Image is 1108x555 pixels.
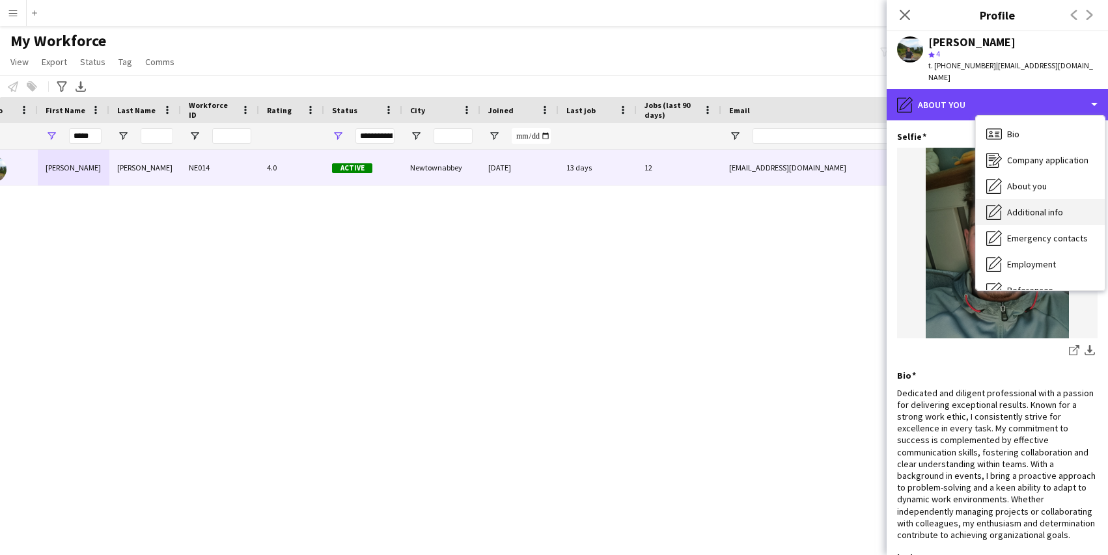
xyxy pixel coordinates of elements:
[729,130,741,142] button: Open Filter Menu
[488,130,500,142] button: Open Filter Menu
[928,61,1093,82] span: | [EMAIL_ADDRESS][DOMAIN_NAME]
[936,49,940,59] span: 4
[637,150,721,185] div: 12
[117,105,156,115] span: Last Name
[46,105,85,115] span: First Name
[212,128,251,144] input: Workforce ID Filter Input
[145,56,174,68] span: Comms
[410,105,425,115] span: City
[10,56,29,68] span: View
[976,121,1105,147] div: Bio
[434,128,473,144] input: City Filter Input
[10,31,106,51] span: My Workforce
[753,128,974,144] input: Email Filter Input
[488,105,514,115] span: Joined
[109,150,181,185] div: [PERSON_NAME]
[332,163,372,173] span: Active
[1007,206,1063,218] span: Additional info
[73,79,89,94] app-action-btn: Export XLSX
[897,370,916,381] h3: Bio
[887,7,1108,23] h3: Profile
[976,173,1105,199] div: About you
[976,147,1105,173] div: Company application
[410,130,422,142] button: Open Filter Menu
[897,148,1098,338] img: 17064820098965177626874984794296.jpg
[976,251,1105,277] div: Employment
[887,89,1108,120] div: About you
[54,79,70,94] app-action-btn: Advanced filters
[46,130,57,142] button: Open Filter Menu
[897,131,926,142] h3: Selfie
[75,53,111,70] a: Status
[1007,180,1047,192] span: About you
[976,277,1105,303] div: References
[332,130,344,142] button: Open Filter Menu
[332,105,357,115] span: Status
[402,150,480,185] div: Newtownabbey
[5,53,34,70] a: View
[118,56,132,68] span: Tag
[729,105,750,115] span: Email
[566,105,596,115] span: Last job
[140,53,180,70] a: Comms
[1007,258,1056,270] span: Employment
[480,150,559,185] div: [DATE]
[1007,154,1088,166] span: Company application
[721,150,982,185] div: [EMAIL_ADDRESS][DOMAIN_NAME]
[512,128,551,144] input: Joined Filter Input
[559,150,637,185] div: 13 days
[42,56,67,68] span: Export
[117,130,129,142] button: Open Filter Menu
[1007,128,1019,140] span: Bio
[897,387,1098,541] div: Dedicated and diligent professional with a passion for delivering exceptional results. Known for ...
[189,130,201,142] button: Open Filter Menu
[189,100,236,120] span: Workforce ID
[644,100,698,120] span: Jobs (last 90 days)
[976,199,1105,225] div: Additional info
[267,105,292,115] span: Rating
[38,150,109,185] div: [PERSON_NAME]
[259,150,324,185] div: 4.0
[928,61,996,70] span: t. [PHONE_NUMBER]
[113,53,137,70] a: Tag
[1007,232,1088,244] span: Emergency contacts
[69,128,102,144] input: First Name Filter Input
[928,36,1016,48] div: [PERSON_NAME]
[80,56,105,68] span: Status
[36,53,72,70] a: Export
[1007,284,1053,296] span: References
[141,128,173,144] input: Last Name Filter Input
[181,150,259,185] div: NE014
[976,225,1105,251] div: Emergency contacts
